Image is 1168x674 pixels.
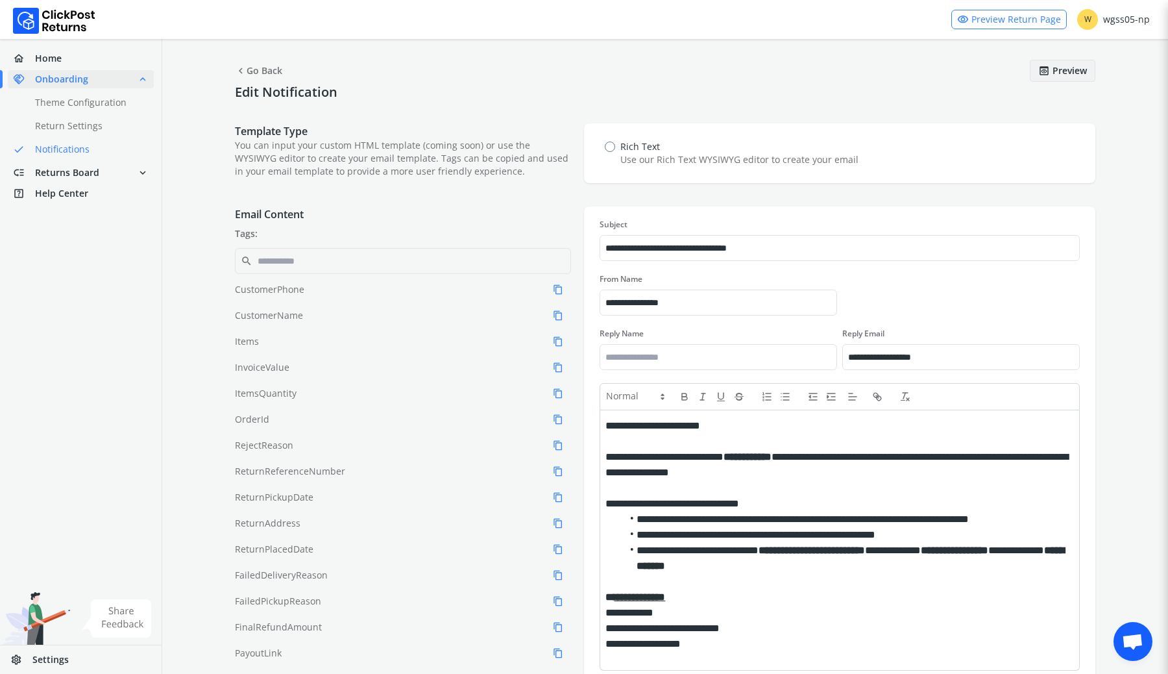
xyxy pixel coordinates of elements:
[1113,622,1152,661] div: Open chat
[553,360,563,375] span: content_copy
[600,274,837,284] label: From Name
[8,117,169,135] a: Return Settings
[697,389,715,405] button: italic
[235,206,571,222] p: Email Content
[1030,60,1095,82] div: Preview
[951,10,1067,29] a: visibilityPreview Return Page
[8,184,154,203] a: help_centerHelp Center
[235,569,328,582] span: FailedDeliveryReason
[553,593,563,609] span: content_copy
[81,599,152,638] img: share feedback
[241,252,252,270] span: search
[871,389,890,405] button: link
[32,653,69,666] span: Settings
[553,412,563,427] span: content_copy
[235,123,571,139] p: Template Type
[235,543,313,556] span: ReturnPlacedDate
[899,389,918,405] button: clean
[13,164,35,182] span: low_priority
[553,438,563,453] span: content_copy
[553,464,563,479] span: content_copy
[553,308,563,323] span: content_copy
[35,166,99,179] span: Returns Board
[715,389,733,405] button: underline
[1077,9,1150,30] div: wgss05-np
[761,389,779,405] button: list: ordered
[235,413,269,426] span: OrderId
[235,62,247,80] span: chevron_left
[13,8,95,34] img: Logo
[779,389,797,405] button: list: bullet
[553,619,563,635] span: content_copy
[13,70,35,88] span: handshake
[235,335,259,348] span: Items
[1077,9,1098,30] span: W
[35,52,62,65] span: Home
[679,389,697,405] button: bold
[1038,62,1050,80] span: preview
[8,94,169,112] a: Theme Configuration
[235,139,571,178] p: You can input your custom HTML template (coming soon) or use the WYSIWYG editor to create your em...
[600,329,837,339] label: Reply Name
[620,140,858,153] div: Rich Text
[235,309,303,322] span: CustomerName
[235,491,313,504] span: ReturnPickupDate
[8,49,154,68] a: homeHome
[807,389,825,405] button: indent: -1
[8,140,169,158] a: doneNotifications
[235,647,282,660] span: PayoutLink
[553,645,563,661] span: content_copy
[553,282,563,297] span: content_copy
[235,465,345,478] span: ReturnReferenceNumber
[235,439,293,452] span: RejectReason
[235,387,297,400] span: ItemsQuantity
[235,517,300,530] span: ReturnAddress
[553,542,563,557] span: content_copy
[13,184,35,203] span: help_center
[35,73,88,86] span: Onboarding
[620,153,858,166] div: Use our Rich Text WYSIWYG editor to create your email
[235,595,321,608] span: FailedPickupReason
[235,361,289,374] span: InvoiceValue
[600,219,1080,230] label: Subject
[553,386,563,401] span: content_copy
[13,49,35,68] span: home
[137,164,149,182] span: expand_more
[957,10,969,29] span: visibility
[553,516,563,531] span: content_copy
[137,70,149,88] span: expand_less
[553,334,563,349] span: content_copy
[235,84,1095,100] h4: Edit Notification
[733,389,751,405] button: strike
[553,568,563,583] span: content_copy
[553,490,563,505] span: content_copy
[13,140,25,158] span: done
[35,187,88,200] span: Help Center
[842,329,1080,339] label: Reply Email
[235,283,304,296] span: CustomerPhone
[825,389,844,405] button: indent: +1
[235,60,282,82] span: Go Back
[10,651,32,669] span: settings
[235,621,322,634] span: FinalRefundAmount
[235,227,571,240] p: Tags:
